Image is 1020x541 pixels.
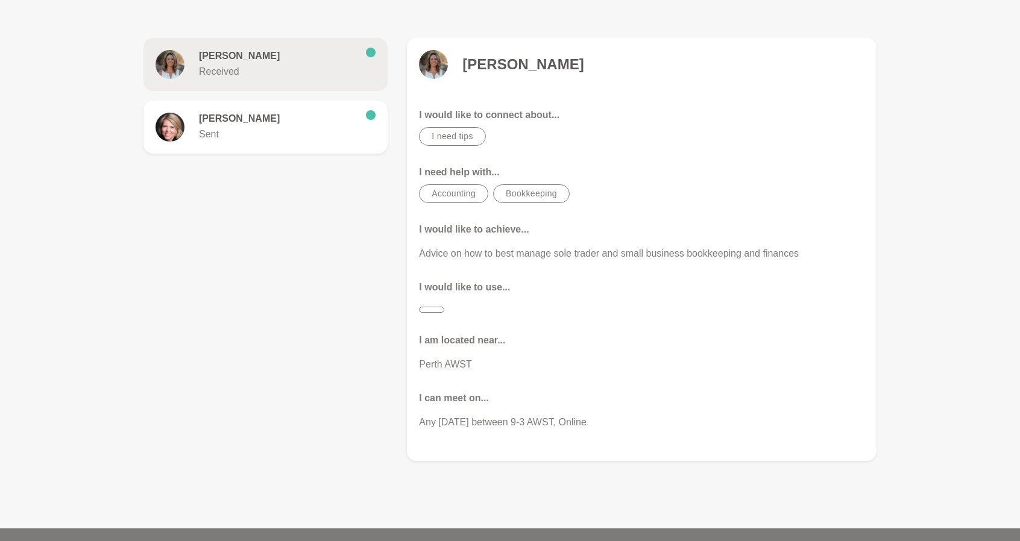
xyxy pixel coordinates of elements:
[419,415,864,430] p: Any [DATE] between 9-3 AWST, Online
[419,222,864,237] p: I would like to achieve...
[419,391,864,405] p: I can meet on...
[419,108,864,122] p: I would like to connect about...
[419,246,864,261] p: Advice on how to best manage sole trader and small business bookkeeping and finances
[419,357,864,372] p: Perth AWST
[199,113,356,125] h6: [PERSON_NAME]
[199,50,356,62] h6: [PERSON_NAME]
[419,333,864,348] p: I am located near...
[199,127,356,142] p: Sent
[199,64,356,79] p: Received
[462,55,584,73] h4: [PERSON_NAME]
[419,165,864,180] p: I need help with...
[419,280,864,295] p: I would like to use...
